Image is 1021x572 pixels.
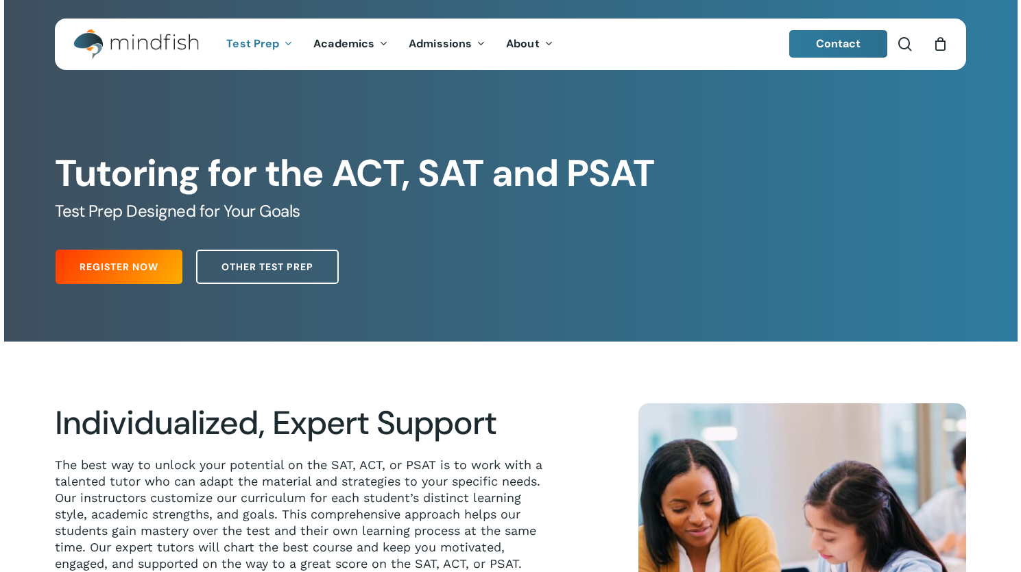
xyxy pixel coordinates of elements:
[409,36,472,51] span: Admissions
[55,403,542,443] h2: Individualized, Expert Support
[789,30,888,58] a: Contact
[313,36,374,51] span: Academics
[398,38,496,50] a: Admissions
[303,38,398,50] a: Academics
[196,250,339,284] a: Other Test Prep
[933,36,948,51] a: Cart
[221,260,313,274] span: Other Test Prep
[55,200,965,222] h5: Test Prep Designed for Your Goals
[216,19,563,70] nav: Main Menu
[55,457,542,572] p: The best way to unlock your potential on the SAT, ACT, or PSAT is to work with a talented tutor w...
[216,38,303,50] a: Test Prep
[55,19,966,70] header: Main Menu
[506,36,540,51] span: About
[226,36,279,51] span: Test Prep
[55,152,965,195] h1: Tutoring for the ACT, SAT and PSAT
[496,38,564,50] a: About
[816,36,861,51] span: Contact
[56,250,182,284] a: Register Now
[80,260,158,274] span: Register Now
